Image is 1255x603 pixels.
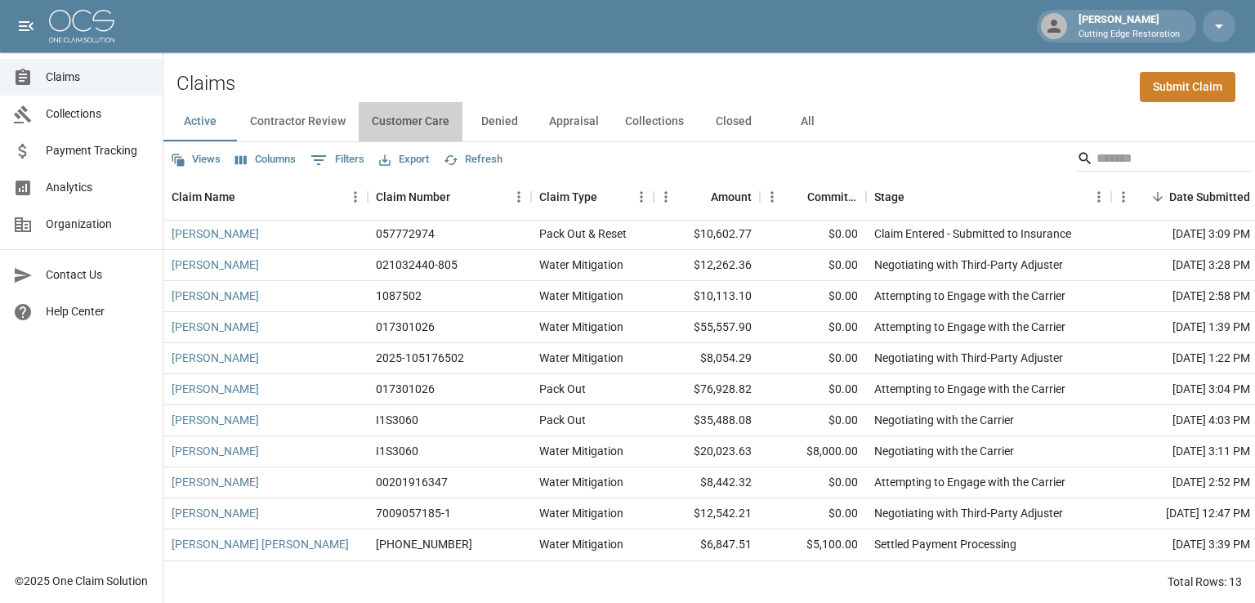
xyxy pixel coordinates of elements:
[237,102,359,141] button: Contractor Review
[760,405,866,436] div: $0.00
[1079,28,1180,42] p: Cutting Edge Restoration
[688,185,711,208] button: Sort
[172,288,259,304] a: [PERSON_NAME]
[654,343,760,374] div: $8,054.29
[172,381,259,397] a: [PERSON_NAME]
[539,257,623,273] div: Water Mitigation
[697,102,770,141] button: Closed
[654,529,760,561] div: $6,847.51
[539,174,597,220] div: Claim Type
[375,147,433,172] button: Export
[874,443,1014,459] div: Negotiating with the Carrier
[376,319,435,335] div: 017301026
[172,412,259,428] a: [PERSON_NAME]
[10,10,42,42] button: open drawer
[874,288,1065,304] div: Attempting to Engage with the Carrier
[807,174,858,220] div: Committed Amount
[539,319,623,335] div: Water Mitigation
[539,505,623,521] div: Water Mitigation
[1072,11,1186,41] div: [PERSON_NAME]
[376,443,418,459] div: I1S3060
[368,174,531,220] div: Claim Number
[46,142,150,159] span: Payment Tracking
[46,216,150,233] span: Organization
[176,72,235,96] h2: Claims
[539,288,623,304] div: Water Mitigation
[46,105,150,123] span: Collections
[172,257,259,273] a: [PERSON_NAME]
[46,266,150,284] span: Contact Us
[654,312,760,343] div: $55,557.90
[874,174,904,220] div: Stage
[866,174,1111,220] div: Stage
[760,312,866,343] div: $0.00
[612,102,697,141] button: Collections
[531,174,654,220] div: Claim Type
[172,350,259,366] a: [PERSON_NAME]
[539,381,586,397] div: Pack Out
[760,343,866,374] div: $0.00
[376,174,450,220] div: Claim Number
[172,226,259,242] a: [PERSON_NAME]
[306,147,368,173] button: Show filters
[654,467,760,498] div: $8,442.32
[376,412,418,428] div: I1S3060
[1111,185,1136,209] button: Menu
[343,185,368,209] button: Menu
[376,288,422,304] div: 1087502
[172,319,259,335] a: [PERSON_NAME]
[760,374,866,405] div: $0.00
[507,185,531,209] button: Menu
[904,185,927,208] button: Sort
[163,102,1255,141] div: dynamic tabs
[654,436,760,467] div: $20,023.63
[539,350,623,366] div: Water Mitigation
[874,505,1063,521] div: Negotiating with Third-Party Adjuster
[539,443,623,459] div: Water Mitigation
[536,102,612,141] button: Appraisal
[711,174,752,220] div: Amount
[770,102,844,141] button: All
[462,102,536,141] button: Denied
[597,185,620,208] button: Sort
[874,226,1071,242] div: Claim Entered - Submitted to Insurance
[654,174,760,220] div: Amount
[874,350,1063,366] div: Negotiating with Third-Party Adjuster
[167,147,225,172] button: Views
[46,69,150,86] span: Claims
[760,219,866,250] div: $0.00
[539,474,623,490] div: Water Mitigation
[539,412,586,428] div: Pack Out
[784,185,807,208] button: Sort
[450,185,473,208] button: Sort
[760,436,866,467] div: $8,000.00
[760,250,866,281] div: $0.00
[172,174,235,220] div: Claim Name
[654,405,760,436] div: $35,488.08
[231,147,300,172] button: Select columns
[163,102,237,141] button: Active
[760,498,866,529] div: $0.00
[539,536,623,552] div: Water Mitigation
[46,303,150,320] span: Help Center
[1168,574,1242,590] div: Total Rows: 13
[376,226,435,242] div: 057772974
[1087,185,1111,209] button: Menu
[654,498,760,529] div: $12,542.21
[874,536,1016,552] div: Settled Payment Processing
[760,281,866,312] div: $0.00
[49,10,114,42] img: ocs-logo-white-transparent.png
[376,350,464,366] div: 2025-105176502
[760,185,784,209] button: Menu
[1146,185,1169,208] button: Sort
[1140,72,1235,102] a: Submit Claim
[654,250,760,281] div: $12,262.36
[874,412,1014,428] div: Negotiating with the Carrier
[235,185,258,208] button: Sort
[172,443,259,459] a: [PERSON_NAME]
[376,536,472,552] div: 2025-592-896351
[359,102,462,141] button: Customer Care
[654,281,760,312] div: $10,113.10
[376,381,435,397] div: 017301026
[376,505,451,521] div: 7009057185-1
